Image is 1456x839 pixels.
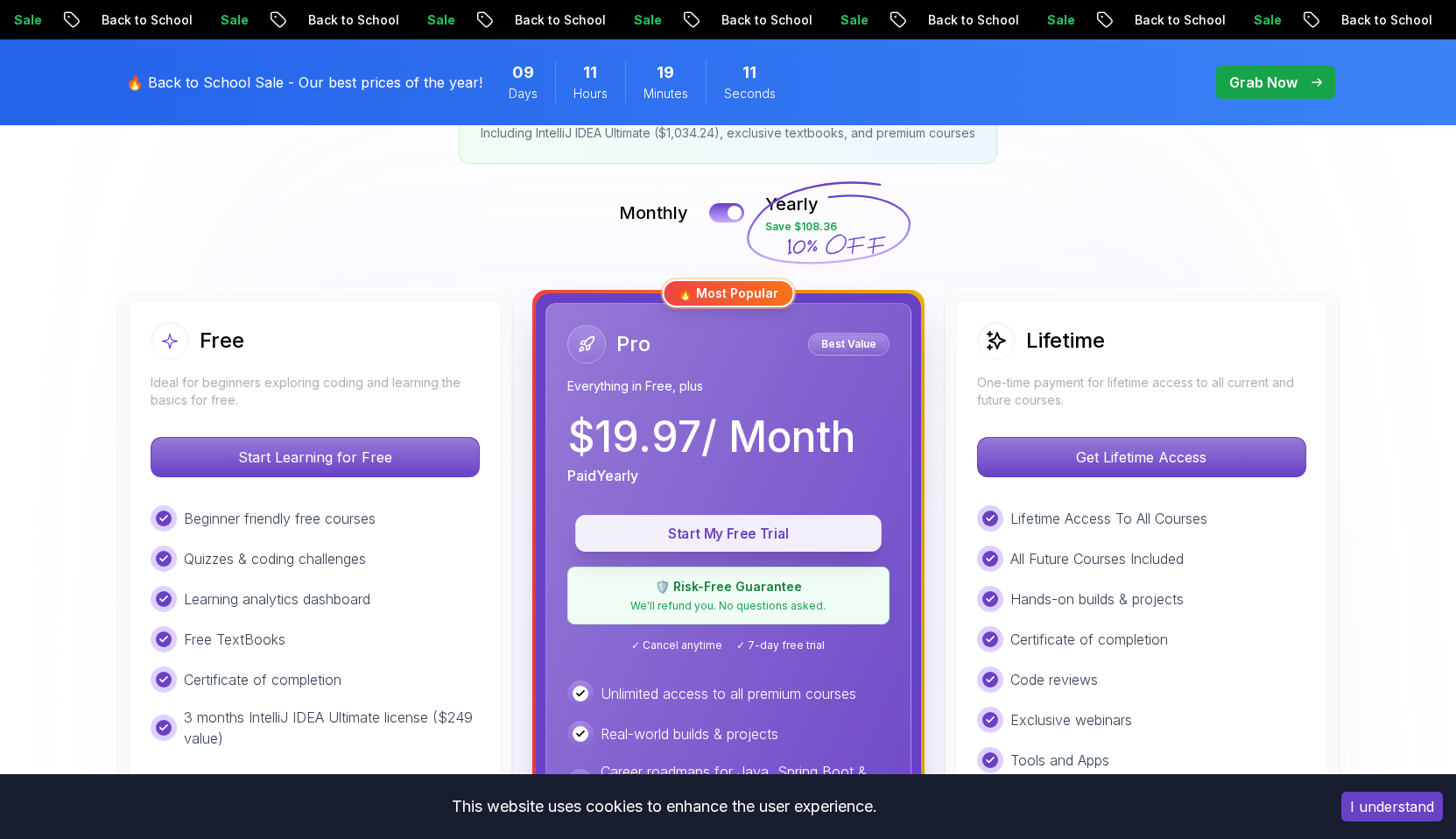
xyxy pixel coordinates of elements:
p: We'll refund you. No questions asked. [579,599,878,613]
p: 🛡️ Risk-Free Guarantee [579,578,878,596]
span: ✓ Cancel anytime [631,638,722,652]
a: Start Learning for Free [151,448,480,466]
span: Days [509,85,538,102]
p: Back to School [1321,11,1440,29]
p: Code reviews [1010,669,1098,690]
p: Back to School [288,11,407,29]
p: Get Lifetime Access [978,438,1305,476]
button: Start Learning for Free [151,437,480,477]
p: Hands-on builds & projects [1010,589,1184,610]
span: Minutes [644,85,688,102]
p: Best Value [811,335,887,353]
span: Seconds [724,85,776,102]
p: One-time payment for lifetime access to all current and future courses. [977,374,1306,409]
p: Beginner friendly free courses [184,508,376,529]
p: Back to School [701,11,820,29]
span: 11 Seconds [742,60,756,85]
p: Tools and Apps [1010,750,1109,771]
p: Back to School [495,11,614,29]
p: Back to School [81,11,200,29]
p: Monthly [619,201,688,225]
p: Sale [1234,11,1290,29]
p: Lifetime Access To All Courses [1010,508,1207,529]
span: Hours [573,85,608,102]
p: Sale [407,11,463,29]
button: Accept cookies [1341,792,1443,821]
p: 3 months IntelliJ IDEA Ultimate license ($249 value) [184,707,480,749]
p: Free TextBooks [184,629,285,650]
p: Paid Yearly [567,465,638,486]
p: Real-world builds & projects [601,723,778,744]
h2: Free [200,327,244,355]
p: All Future Courses Included [1010,548,1184,569]
p: Certificate of completion [184,669,341,690]
p: Sale [200,11,257,29]
span: ✓ 7-day free trial [736,638,825,652]
p: Everything in Free, plus [567,377,890,395]
h2: Pro [616,330,651,358]
p: $ 19.97 / Month [567,416,855,458]
p: Sale [1027,11,1083,29]
button: Get Lifetime Access [977,437,1306,477]
p: Grab Now [1229,72,1298,93]
h2: Lifetime [1026,327,1105,355]
p: 🔥 Back to School Sale - Our best prices of the year! [126,72,482,93]
p: Ideal for beginners exploring coding and learning the basics for free. [151,374,480,409]
span: 11 Hours [583,60,597,85]
p: Back to School [908,11,1027,29]
span: 19 Minutes [657,60,674,85]
p: Unlimited access to all premium courses [601,683,856,704]
p: Sale [614,11,670,29]
div: This website uses cookies to enhance the user experience. [13,787,1315,826]
p: Start My Free Trial [595,524,862,544]
p: Including IntelliJ IDEA Ultimate ($1,034.24), exclusive textbooks, and premium courses [481,124,975,142]
p: Exclusive webinars [1010,709,1132,730]
a: Get Lifetime Access [977,448,1306,466]
p: Career roadmaps for Java, Spring Boot & DevOps [601,761,890,803]
p: Back to School [1115,11,1234,29]
button: Start My Free Trial [575,515,882,552]
p: Start Learning for Free [151,438,479,476]
p: Certificate of completion [1010,629,1168,650]
p: Quizzes & coding challenges [184,548,366,569]
p: Learning analytics dashboard [184,589,370,610]
span: 9 Days [512,60,534,85]
p: Sale [820,11,876,29]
